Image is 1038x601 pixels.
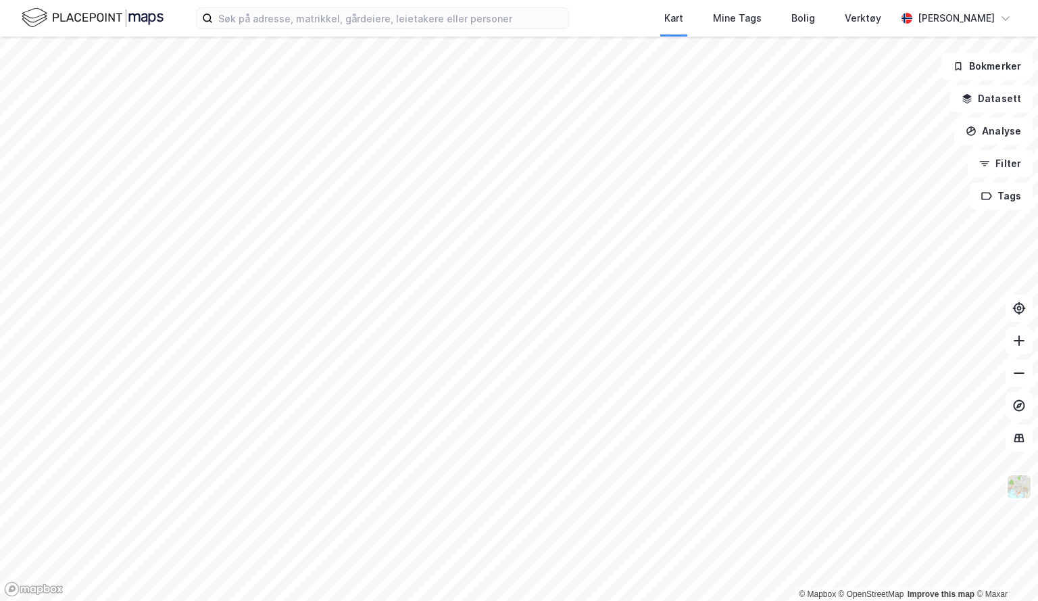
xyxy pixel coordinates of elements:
[791,10,815,26] div: Bolig
[918,10,995,26] div: [PERSON_NAME]
[22,6,164,30] img: logo.f888ab2527a4732fd821a326f86c7f29.svg
[4,581,64,597] a: Mapbox homepage
[799,590,836,599] a: Mapbox
[950,85,1033,112] button: Datasett
[970,536,1038,601] iframe: Chat Widget
[839,590,904,599] a: OpenStreetMap
[941,53,1033,80] button: Bokmerker
[970,536,1038,601] div: Kontrollprogram for chat
[713,10,762,26] div: Mine Tags
[968,150,1033,177] button: Filter
[970,183,1033,210] button: Tags
[664,10,683,26] div: Kart
[908,590,974,599] a: Improve this map
[845,10,881,26] div: Verktøy
[954,118,1033,145] button: Analyse
[1006,474,1032,500] img: Z
[213,8,568,28] input: Søk på adresse, matrikkel, gårdeiere, leietakere eller personer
